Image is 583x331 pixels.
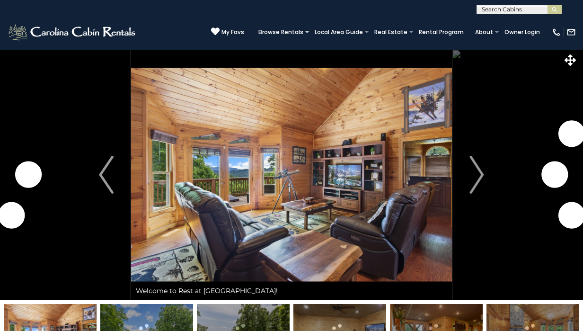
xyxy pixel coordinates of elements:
a: My Favs [211,27,244,37]
a: Rental Program [414,26,468,39]
div: Welcome to Rest at [GEOGRAPHIC_DATA]! [131,281,452,300]
button: Next [452,49,502,300]
img: arrow [469,156,484,194]
img: arrow [99,156,113,194]
img: White-1-2.png [7,23,138,42]
img: mail-regular-white.png [566,27,576,37]
a: About [470,26,498,39]
img: phone-regular-white.png [552,27,561,37]
a: Real Estate [370,26,412,39]
a: Owner Login [500,26,545,39]
a: Browse Rentals [254,26,308,39]
span: My Favs [221,28,244,36]
a: Local Area Guide [310,26,368,39]
button: Previous [81,49,132,300]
